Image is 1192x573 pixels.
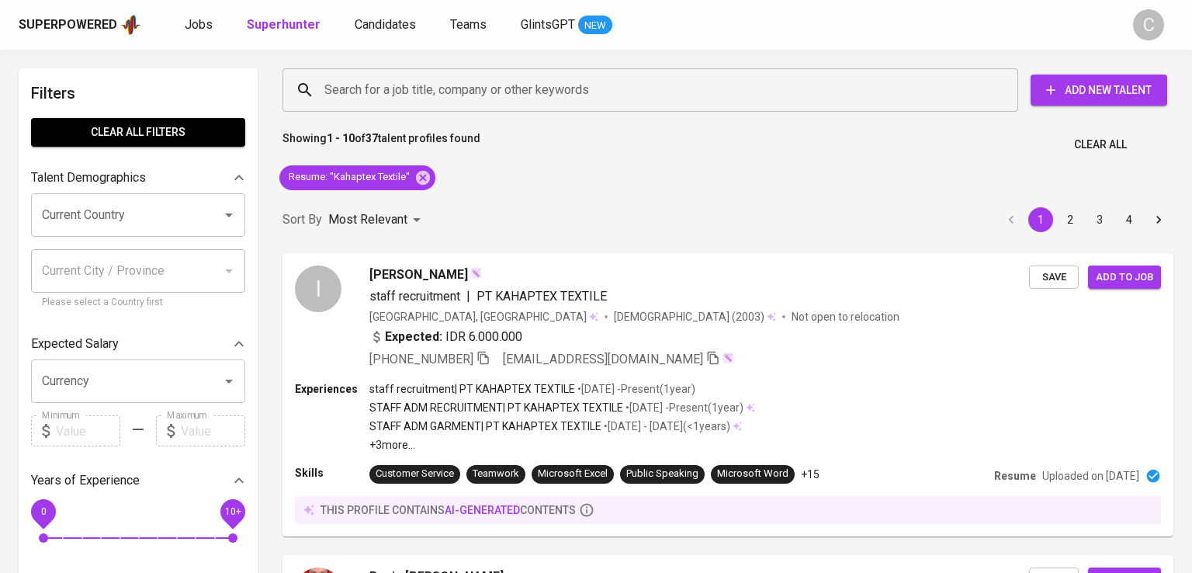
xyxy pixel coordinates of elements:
a: Teams [450,16,490,35]
p: Not open to relocation [792,309,899,325]
p: Sort By [282,210,322,229]
span: NEW [578,18,612,33]
div: Public Speaking [626,467,698,481]
button: Open [218,204,240,226]
button: Open [218,370,240,392]
div: Microsoft Excel [538,467,608,481]
h6: Filters [31,81,245,106]
a: GlintsGPT NEW [521,16,612,35]
span: Jobs [185,17,213,32]
div: [GEOGRAPHIC_DATA], [GEOGRAPHIC_DATA] [369,309,598,325]
div: Microsoft Word [717,467,788,481]
p: Most Relevant [328,210,407,229]
p: Expected Salary [31,335,119,353]
p: Skills [295,465,369,481]
span: Add New Talent [1043,81,1155,100]
span: GlintsGPT [521,17,575,32]
button: Clear All filters [31,118,245,147]
div: Customer Service [376,467,454,481]
a: I[PERSON_NAME]staff recruitment|PT KAHAPTEX TEXTILE[GEOGRAPHIC_DATA], [GEOGRAPHIC_DATA][DEMOGRAPH... [282,253,1173,537]
button: Clear All [1068,130,1133,159]
p: Showing of talent profiles found [282,130,480,159]
p: Resume [994,468,1036,484]
div: (2003) [614,309,776,325]
p: • [DATE] - Present ( 1 year ) [623,400,743,415]
p: STAFF ADM GARMENT | PT KAHAPTEX TEXTILE [369,418,601,434]
button: Save [1029,266,1079,290]
a: Candidates [355,16,419,35]
div: I [295,266,341,312]
span: [PHONE_NUMBER] [369,352,473,366]
a: Superpoweredapp logo [19,13,141,36]
button: Go to page 3 [1087,207,1112,232]
span: staff recruitment [369,289,460,304]
span: [PERSON_NAME] [369,266,468,284]
p: Talent Demographics [31,168,146,187]
p: Years of Experience [31,471,140,490]
p: Experiences [295,381,369,397]
b: 1 - 10 [327,132,355,144]
button: Go to next page [1146,207,1171,232]
div: Most Relevant [328,206,426,234]
p: +3 more ... [369,437,755,453]
div: C [1133,9,1164,40]
b: Expected: [385,328,442,346]
span: Teams [450,17,487,32]
div: Resume: "Kahaptex Textile" [279,165,435,190]
span: 10+ [224,506,241,517]
a: Superhunter [247,16,324,35]
button: Go to page 4 [1117,207,1142,232]
div: Superpowered [19,16,117,34]
button: page 1 [1028,207,1053,232]
span: [DEMOGRAPHIC_DATA] [614,309,732,325]
p: +15 [801,467,819,482]
p: this profile contains contents [321,502,576,518]
span: Clear All [1074,135,1127,155]
span: Resume : "Kahaptex Textile" [279,170,419,185]
span: Clear All filters [43,123,233,142]
p: • [DATE] - [DATE] ( <1 years ) [601,418,730,434]
nav: pagination navigation [996,207,1173,232]
button: Add New Talent [1031,75,1167,106]
span: Candidates [355,17,416,32]
p: • [DATE] - Present ( 1 year ) [575,381,695,397]
p: Please select a Country first [42,295,234,311]
span: [EMAIL_ADDRESS][DOMAIN_NAME] [503,352,703,366]
b: Superhunter [247,17,321,32]
p: STAFF ADM RECRUITMENT | PT KAHAPTEX TEXTILE [369,400,623,415]
input: Value [181,415,245,446]
img: app logo [120,13,141,36]
span: Save [1037,269,1071,286]
div: Expected Salary [31,328,245,359]
p: staff recruitment | PT KAHAPTEX TEXTILE [369,381,575,397]
button: Add to job [1088,266,1161,290]
img: magic_wand.svg [722,352,734,364]
input: Value [56,415,120,446]
b: 37 [366,132,378,144]
a: Jobs [185,16,216,35]
span: PT KAHAPTEX TEXTILE [476,289,607,304]
div: Teamwork [473,467,519,481]
img: magic_wand.svg [470,267,482,280]
div: IDR 6.000.000 [369,328,522,346]
div: Talent Demographics [31,162,245,193]
span: AI-generated [445,504,520,516]
span: | [466,287,470,306]
span: Add to job [1096,269,1153,286]
span: 0 [40,506,46,517]
div: Years of Experience [31,465,245,496]
button: Go to page 2 [1058,207,1083,232]
p: Uploaded on [DATE] [1042,468,1139,484]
